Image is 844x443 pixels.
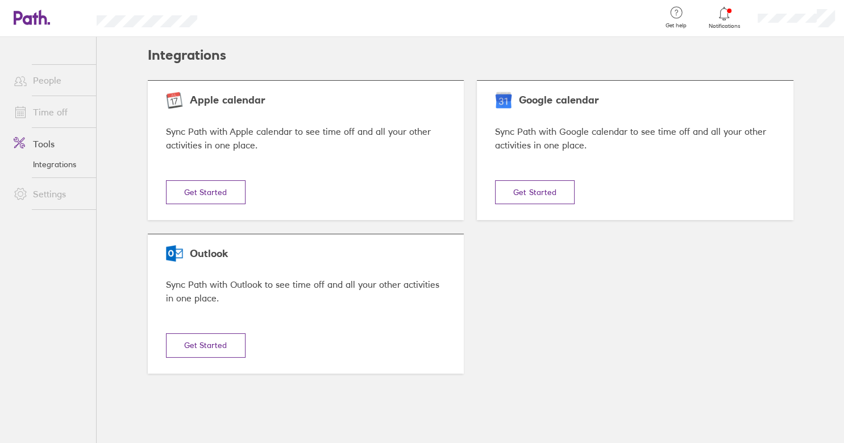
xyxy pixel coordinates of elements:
div: Apple calendar [166,94,446,106]
button: Get Started [166,333,246,357]
a: Notifications [706,6,743,30]
div: Google calendar [495,94,775,106]
div: Sync Path with Apple calendar to see time off and all your other activities in one place. [166,125,446,153]
button: Get Started [495,180,575,204]
button: Get Started [166,180,246,204]
div: Sync Path with Google calendar to see time off and all your other activities in one place. [495,125,775,153]
h2: Integrations [148,37,226,73]
div: Sync Path with Outlook to see time off and all your other activities in one place. [166,278,446,306]
a: People [5,69,96,92]
span: Notifications [706,23,743,30]
a: Tools [5,133,96,155]
div: Outlook [166,248,446,260]
span: Get help [658,22,695,29]
a: Settings [5,183,96,205]
a: Time off [5,101,96,123]
a: Integrations [5,155,96,173]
